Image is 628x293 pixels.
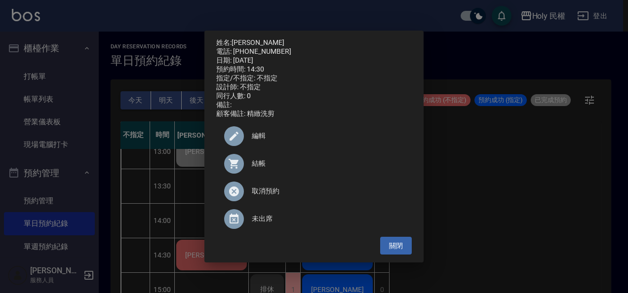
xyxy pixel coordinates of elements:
[216,74,412,83] div: 指定/不指定: 不指定
[252,158,404,169] span: 結帳
[252,214,404,224] span: 未出席
[252,131,404,141] span: 編輯
[216,110,412,118] div: 顧客備註: 精緻洗剪
[232,38,284,46] a: [PERSON_NAME]
[216,47,412,56] div: 電話: [PHONE_NUMBER]
[380,237,412,255] button: 關閉
[216,178,412,205] div: 取消預約
[216,83,412,92] div: 設計師: 不指定
[216,205,412,233] div: 未出席
[216,56,412,65] div: 日期: [DATE]
[216,101,412,110] div: 備註:
[252,186,404,196] span: 取消預約
[216,38,412,47] p: 姓名:
[216,65,412,74] div: 預約時間: 14:30
[216,92,412,101] div: 同行人數: 0
[216,122,412,150] div: 編輯
[216,150,412,178] a: 結帳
